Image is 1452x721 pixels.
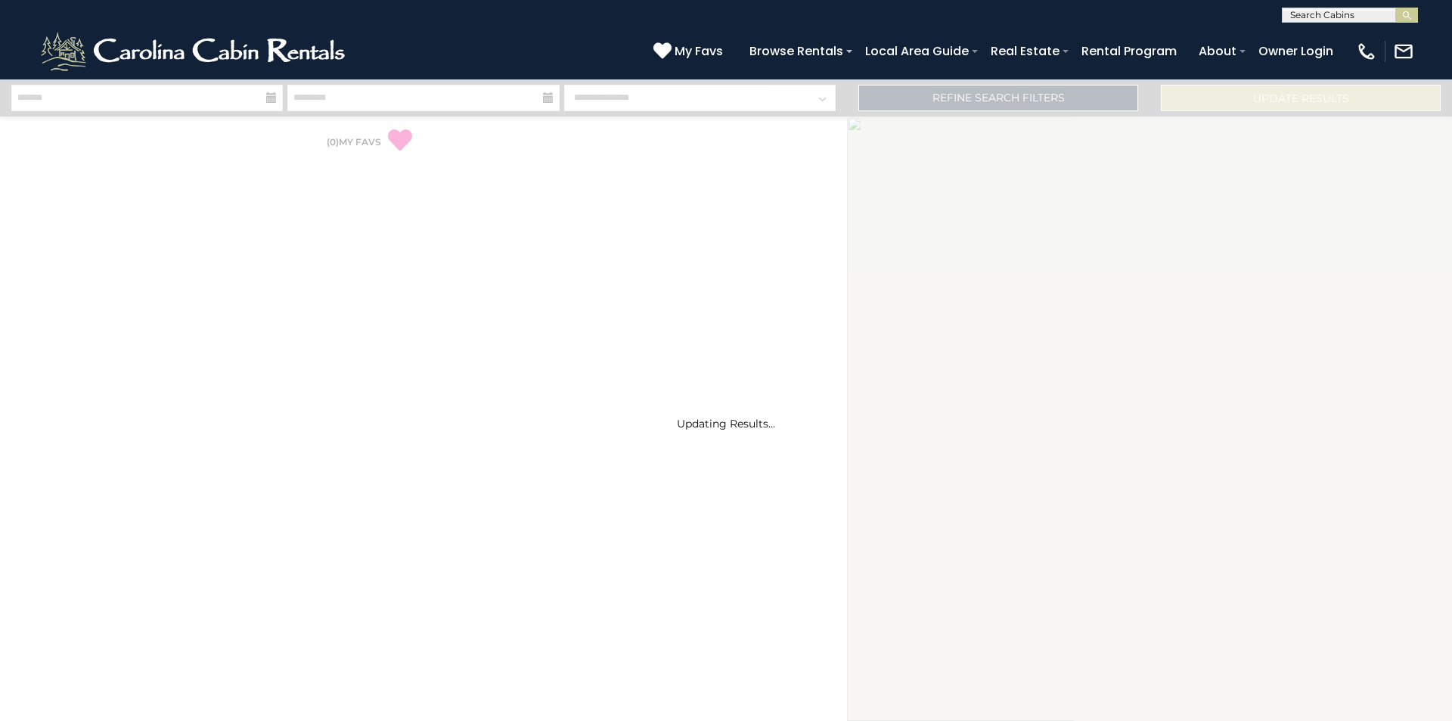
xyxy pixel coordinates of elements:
a: My Favs [653,42,727,61]
span: My Favs [675,42,723,61]
a: About [1191,38,1244,64]
a: Owner Login [1251,38,1341,64]
a: Rental Program [1074,38,1184,64]
a: Browse Rentals [742,38,851,64]
a: Local Area Guide [858,38,976,64]
img: White-1-2.png [38,29,352,74]
a: Real Estate [983,38,1067,64]
img: mail-regular-white.png [1393,41,1414,62]
img: phone-regular-white.png [1356,41,1377,62]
